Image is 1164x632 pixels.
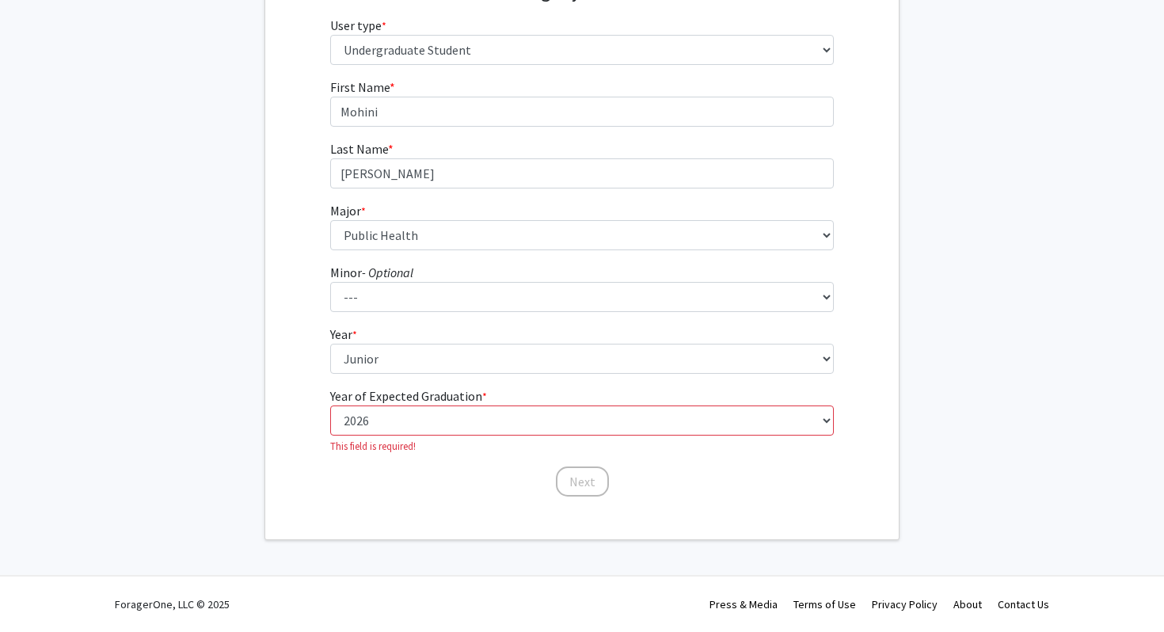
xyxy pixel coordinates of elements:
[330,79,390,95] span: First Name
[709,597,778,611] a: Press & Media
[953,597,982,611] a: About
[556,466,609,497] button: Next
[12,561,67,620] iframe: Chat
[793,597,856,611] a: Terms of Use
[330,141,388,157] span: Last Name
[330,439,835,454] p: This field is required!
[330,16,386,35] label: User type
[872,597,938,611] a: Privacy Policy
[330,325,357,344] label: Year
[998,597,1049,611] a: Contact Us
[330,201,366,220] label: Major
[330,263,413,282] label: Minor
[115,577,230,632] div: ForagerOne, LLC © 2025
[330,386,487,405] label: Year of Expected Graduation
[362,265,413,280] i: - Optional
